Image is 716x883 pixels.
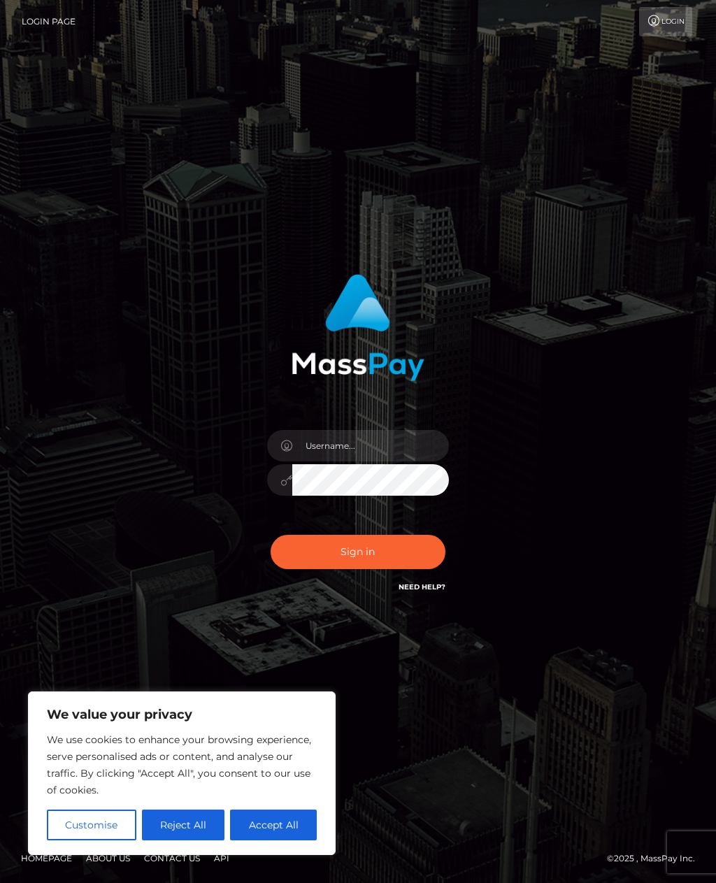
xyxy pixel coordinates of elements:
a: About Us [80,847,136,869]
input: Username... [292,430,449,461]
a: Need Help? [399,582,445,591]
p: We use cookies to enhance your browsing experience, serve personalised ads or content, and analys... [47,731,317,798]
button: Accept All [230,810,317,840]
a: API [208,847,235,869]
img: MassPay Login [292,274,424,381]
a: Login [639,7,692,36]
div: © 2025 , MassPay Inc. [607,851,706,866]
p: We value your privacy [47,706,317,723]
a: Login Page [22,7,76,36]
button: Sign in [271,535,445,569]
button: Customise [47,810,136,840]
a: Contact Us [138,847,206,869]
div: We value your privacy [28,691,336,855]
a: Homepage [15,847,78,869]
button: Reject All [142,810,225,840]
